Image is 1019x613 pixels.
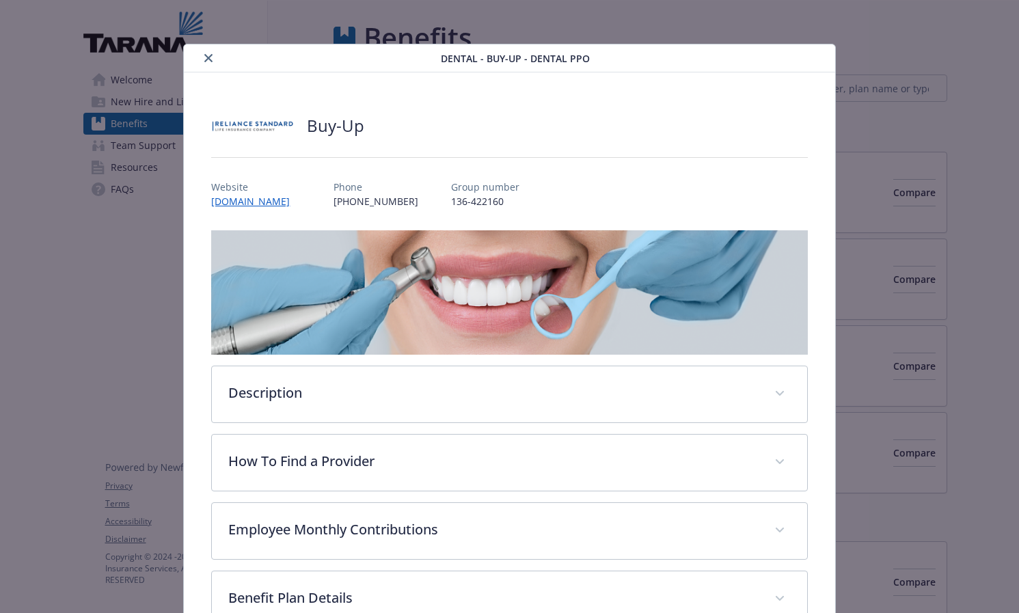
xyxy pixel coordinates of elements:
p: How To Find a Provider [228,451,757,472]
p: Benefit Plan Details [228,588,757,608]
p: 136-422160 [451,194,519,208]
p: Employee Monthly Contributions [228,519,757,540]
img: banner [211,230,807,355]
p: Website [211,180,301,194]
p: Group number [451,180,519,194]
h2: Buy-Up [307,114,364,137]
div: Description [212,366,806,422]
span: Dental - Buy-Up - Dental PPO [441,51,590,66]
img: Reliance Standard Life Insurance Company [211,105,293,146]
p: [PHONE_NUMBER] [334,194,418,208]
div: Employee Monthly Contributions [212,503,806,559]
div: How To Find a Provider [212,435,806,491]
a: [DOMAIN_NAME] [211,195,301,208]
p: Phone [334,180,418,194]
button: close [200,50,217,66]
p: Description [228,383,757,403]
